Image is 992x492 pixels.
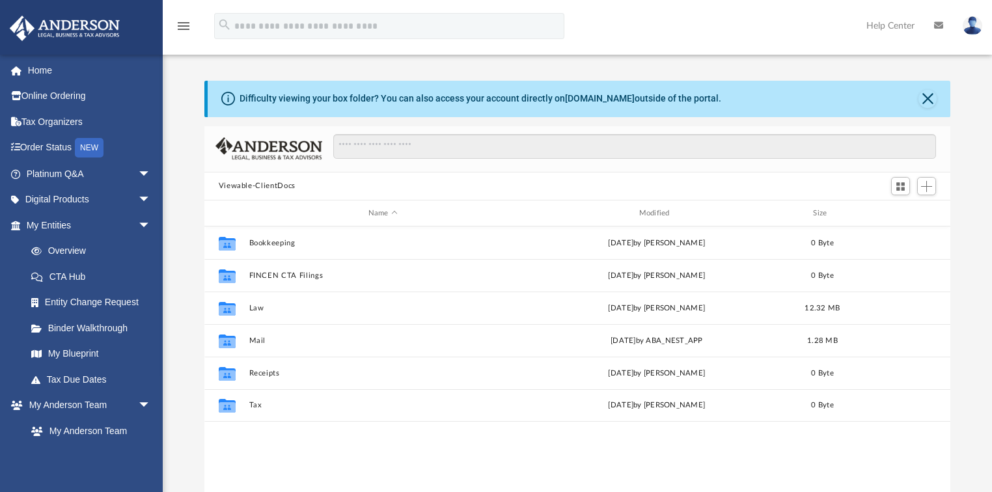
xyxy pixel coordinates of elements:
[18,238,171,264] a: Overview
[963,16,982,35] img: User Pic
[9,392,164,418] a: My Anderson Teamarrow_drop_down
[811,272,834,279] span: 0 Byte
[891,177,911,195] button: Switch to Grid View
[18,444,164,470] a: Anderson System
[807,337,838,344] span: 1.28 MB
[18,290,171,316] a: Entity Change Request
[854,208,945,219] div: id
[248,208,516,219] div: Name
[333,134,936,159] input: Search files and folders
[217,18,232,32] i: search
[565,93,635,103] a: [DOMAIN_NAME]
[138,392,164,419] span: arrow_drop_down
[249,336,517,345] button: Mail
[9,57,171,83] a: Home
[523,270,791,282] div: [DATE] by [PERSON_NAME]
[523,238,791,249] div: [DATE] by [PERSON_NAME]
[9,161,171,187] a: Platinum Q&Aarrow_drop_down
[138,212,164,239] span: arrow_drop_down
[9,187,171,213] a: Digital Productsarrow_drop_down
[523,400,791,412] div: [DATE] by [PERSON_NAME]
[18,418,158,444] a: My Anderson Team
[811,370,834,377] span: 0 Byte
[523,335,791,347] div: [DATE] by ABA_NEST_APP
[138,187,164,213] span: arrow_drop_down
[9,83,171,109] a: Online Ordering
[18,315,171,341] a: Binder Walkthrough
[811,239,834,247] span: 0 Byte
[9,135,171,161] a: Order StatusNEW
[796,208,848,219] div: Size
[523,368,791,379] div: [DATE] by [PERSON_NAME]
[18,341,164,367] a: My Blueprint
[249,304,517,312] button: Law
[18,366,171,392] a: Tax Due Dates
[918,90,937,108] button: Close
[219,180,296,192] button: Viewable-ClientDocs
[176,25,191,34] a: menu
[176,18,191,34] i: menu
[249,271,517,280] button: FINCEN CTA Filings
[917,177,937,195] button: Add
[249,239,517,247] button: Bookkeeping
[138,161,164,187] span: arrow_drop_down
[6,16,124,41] img: Anderson Advisors Platinum Portal
[805,305,840,312] span: 12.32 MB
[9,212,171,238] a: My Entitiesarrow_drop_down
[523,303,791,314] div: [DATE] by [PERSON_NAME]
[210,208,242,219] div: id
[18,264,171,290] a: CTA Hub
[811,402,834,409] span: 0 Byte
[249,369,517,377] button: Receipts
[522,208,790,219] div: Modified
[240,92,721,105] div: Difficulty viewing your box folder? You can also access your account directly on outside of the p...
[75,138,103,157] div: NEW
[249,402,517,410] button: Tax
[9,109,171,135] a: Tax Organizers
